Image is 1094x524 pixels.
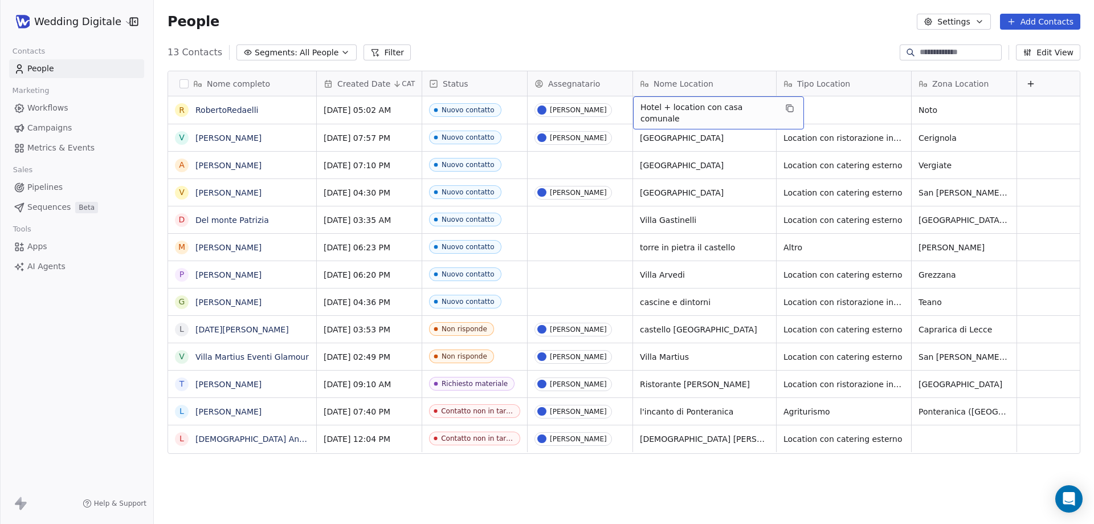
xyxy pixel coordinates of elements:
a: Pipelines [9,178,144,197]
span: cascine e dintorni [640,296,769,308]
div: Nuovo contatto [442,243,495,251]
span: People [27,63,54,75]
div: G [179,296,185,308]
span: All People [300,47,338,59]
span: [DATE] 04:30 PM [324,187,415,198]
div: V [179,132,185,144]
span: Contacts [7,43,50,60]
a: [DEMOGRAPHIC_DATA] Angel 🍓 [195,434,324,444]
a: [PERSON_NAME] [195,161,262,170]
span: Zona Location [932,78,989,90]
span: Vergiate [919,160,1010,171]
div: [PERSON_NAME] [550,106,607,114]
span: Segments: [255,47,297,59]
div: Nuovo contatto [442,106,495,114]
div: M [178,241,185,253]
div: Richiesto materiale [442,380,508,388]
span: [DATE] 07:57 PM [324,132,415,144]
a: Del monte Patrizia [195,216,269,225]
div: Nuovo contatto [442,270,495,278]
span: Hotel + location con casa comunale [640,101,776,124]
span: Teano [919,296,1010,308]
span: Campaigns [27,122,72,134]
span: Location con catering esterno [783,351,904,363]
button: Add Contacts [1000,14,1080,30]
span: Wedding Digitale [34,14,121,29]
span: [GEOGRAPHIC_DATA][PERSON_NAME] [919,214,1010,226]
a: AI Agents [9,257,144,276]
span: [GEOGRAPHIC_DATA] [640,132,769,144]
div: Nuovo contatto [442,216,495,224]
span: Noto [919,104,1010,116]
span: [DATE] 06:23 PM [324,242,415,253]
span: [GEOGRAPHIC_DATA] [919,379,1010,390]
span: Agriturismo [783,406,904,417]
span: Location con catering esterno [783,160,904,171]
div: Created DateCAT [317,71,422,96]
div: [PERSON_NAME] [550,435,607,443]
span: San [PERSON_NAME] (Me) [919,187,1010,198]
div: A [179,159,185,171]
a: [PERSON_NAME] [195,270,262,279]
a: People [9,59,144,78]
a: [PERSON_NAME] [195,188,262,197]
span: [PERSON_NAME] [919,242,1010,253]
div: D [179,214,185,226]
span: Sales [8,161,38,178]
div: l [179,433,184,445]
div: Nuovo contatto [442,133,495,141]
span: Cerignola [919,132,1010,144]
div: V [179,186,185,198]
span: Location con catering esterno [783,433,904,445]
span: Ponteranica ([GEOGRAPHIC_DATA]) [919,406,1010,417]
span: San [PERSON_NAME] (Me) [919,351,1010,363]
button: Edit View [1016,44,1080,60]
a: RobertoRedaelli [195,105,258,115]
span: [DATE] 12:04 PM [324,433,415,445]
span: Nome Location [654,78,713,90]
span: Location con ristorazione interna [783,296,904,308]
span: People [168,13,219,30]
a: [DATE][PERSON_NAME] [195,325,289,334]
div: Nuovo contatto [442,161,495,169]
span: CAT [402,79,415,88]
div: V [179,351,185,363]
a: Campaigns [9,119,144,137]
span: Altro [783,242,904,253]
span: AI Agents [27,261,66,273]
span: Location con catering esterno [783,269,904,281]
span: [DATE] 09:10 AM [324,379,415,390]
span: Location con catering esterno [783,324,904,335]
span: [GEOGRAPHIC_DATA] [640,160,769,171]
a: Help & Support [83,499,146,508]
div: Status [422,71,527,96]
div: Tipo Location [777,71,911,96]
div: Zona Location [912,71,1017,96]
span: Workflows [27,102,68,114]
span: Assegnatario [548,78,600,90]
div: [PERSON_NAME] [550,189,607,197]
div: Nome completo [168,71,316,96]
div: [PERSON_NAME] [550,353,607,361]
span: [DATE] 07:10 PM [324,160,415,171]
span: Altro [783,104,904,116]
div: Non risponde [442,352,487,360]
span: [DEMOGRAPHIC_DATA] [PERSON_NAME] 🍓 cava 5 senses [640,433,769,445]
span: Tools [8,221,36,238]
div: Nome Location [633,71,776,96]
a: [PERSON_NAME] [195,243,262,252]
button: Wedding Digitale [14,12,121,31]
span: Help & Support [94,499,146,508]
span: castello [GEOGRAPHIC_DATA] [640,324,769,335]
span: Villa Arvedi [640,269,769,281]
a: Metrics & Events [9,139,144,157]
span: Location con catering esterno [783,187,904,198]
a: [PERSON_NAME] [195,133,262,143]
div: Open Intercom Messenger [1055,485,1083,513]
span: [DATE] 02:49 PM [324,351,415,363]
a: [PERSON_NAME] [195,298,262,307]
div: [PERSON_NAME] [550,408,607,416]
span: Location con ristorazione interna [783,132,904,144]
a: Workflows [9,99,144,117]
a: [PERSON_NAME] [195,380,262,389]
